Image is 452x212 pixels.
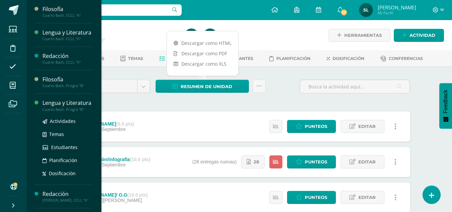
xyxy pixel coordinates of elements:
span: Planificación [276,56,310,61]
a: Actividad [394,29,444,42]
span: 17 [340,9,348,16]
span: Conferencias [389,56,423,61]
a: Dosificación [327,53,364,64]
span: 10 de Septiembre [89,127,126,132]
a: Actividades [42,117,93,125]
a: Dosificación [42,169,93,177]
span: Actividades [50,118,76,124]
input: Busca la actividad aquí... [300,80,410,93]
a: Herramientas [329,29,390,42]
div: Filosofía [42,76,93,83]
strong: (10.0 pts) [127,192,148,198]
span: 28 [254,156,259,168]
div: Cuarto Bach. CCLL "A" [42,60,93,65]
div: [PERSON_NAME] [77,121,134,127]
div: Filosofía [42,5,93,13]
div: [PERSON_NAME]/ O.G [77,192,148,198]
a: Punteos [287,155,336,168]
div: La ilustración/infografía [77,157,150,162]
div: Cuarto Bach. CCLL "A" [42,37,93,41]
img: 77d0099799e9eceb63e6129de23b17bd.png [203,29,217,42]
span: Actividad [410,29,435,42]
input: Busca un usuario... [31,4,182,16]
span: Herramientas [344,29,382,42]
strong: (10.0 pts) [130,157,150,162]
a: Descargar como PDF [167,48,238,59]
span: Unidad 4 [74,80,132,93]
a: 28 [241,155,265,168]
a: Redacción[PERSON_NAME]. CCLL "A" [42,190,93,203]
span: Punteos [305,191,327,204]
a: Temas [120,53,143,64]
a: Resumen de unidad [156,80,249,93]
span: 09 de Septiembre [89,162,126,167]
a: Estudiantes [42,143,93,151]
a: Descargar como XLS [167,59,238,69]
a: RedacciónCuarto Bach. CCLL "A" [42,52,93,65]
span: Feedback [443,90,449,113]
h1: Filosofía [52,27,177,37]
a: Lengua y LiteraturaCuarto Bach. Progra "B" [42,99,93,112]
span: [PERSON_NAME] [378,4,416,11]
a: FilosofíaCuarto Bach. Progra "B" [42,76,93,88]
span: Mi Perfil [378,10,416,16]
div: Cuarto Bach. CCLL "A" [42,13,93,18]
div: [PERSON_NAME]. CCLL "A" [42,198,93,203]
span: Editar [358,120,376,133]
a: Punteos [287,120,336,133]
span: Punteos [305,156,327,168]
span: Temas [49,131,64,137]
div: Redacción [42,52,93,60]
a: Conferencias [380,53,423,64]
div: Cuarto Bach. Progra "B" [42,83,93,88]
div: Cuarto Bach. Progra "B" [42,107,93,112]
strong: (5.0 pts) [116,121,134,127]
span: Dosificación [49,170,76,176]
span: Editar [358,156,376,168]
button: Feedback - Mostrar encuesta [439,83,452,129]
div: Lengua y Literatura [42,29,93,37]
span: Planificación [49,157,77,163]
a: Planificación [42,156,93,164]
div: Redacción [42,190,93,198]
span: Punteos [305,120,327,133]
a: Lengua y LiteraturaCuarto Bach. CCLL "A" [42,29,93,41]
a: Descargar como HTML [167,38,238,48]
span: Editar [358,191,376,204]
div: Cuarto Bach. Progra 'B' [52,37,177,43]
span: Dosificación [333,56,364,61]
span: [DATE][PERSON_NAME] [89,198,142,203]
a: FilosofíaCuarto Bach. CCLL "A" [42,5,93,18]
a: Unidad 4 [69,80,150,93]
span: Temas [128,56,143,61]
img: e044b199acd34bf570a575bac584e1d1.png [185,29,198,42]
div: Lengua y Literatura [42,99,93,107]
span: Estudiantes [51,144,78,150]
a: Temas [42,130,93,138]
a: Planificación [269,53,310,64]
span: Resumen de unidad [181,80,232,93]
img: 77d0099799e9eceb63e6129de23b17bd.png [359,3,373,17]
a: Punteos [287,191,336,204]
a: Actividades [159,53,197,64]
